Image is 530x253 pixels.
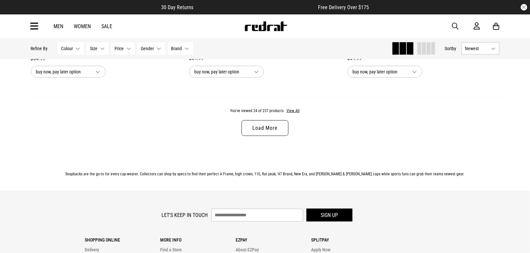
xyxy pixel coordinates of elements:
a: Sale [102,23,113,29]
a: About EZPay [236,247,259,252]
button: View All [286,108,300,114]
button: Sortby [445,45,456,52]
span: buy now, pay later option [353,68,407,76]
a: Delivery [85,247,99,252]
label: Let's keep in touch [162,212,208,218]
span: Newest [465,46,489,51]
button: Sign up [307,209,352,222]
span: You've viewed 24 of 237 products [230,108,284,113]
p: Snapbacks are the go-to for every cap-wearer. Collectors can shop by specs to find their perfect ... [31,172,499,176]
button: buy now, pay later option [348,66,422,78]
p: More Info [160,237,236,243]
span: Brand [171,46,182,51]
p: Refine By [31,46,48,51]
span: Free Delivery Over $175 [318,4,369,10]
p: Splitpay [311,237,387,243]
span: Price [115,46,124,51]
button: Gender [138,42,165,55]
button: buy now, pay later option [31,66,106,78]
button: Colour [58,42,84,55]
span: buy now, pay later option [36,68,91,76]
span: 30 Day Returns [161,4,194,10]
button: buy now, pay later option [189,66,264,78]
a: Women [74,23,91,29]
button: Open LiveChat chat widget [5,3,25,22]
button: Brand [168,42,193,55]
img: Redrat logo [244,21,287,31]
span: Size [90,46,98,51]
a: Apply Now [311,247,330,252]
span: by [452,46,456,51]
p: Shopping Online [85,237,160,243]
button: Size [87,42,109,55]
span: Gender [141,46,154,51]
span: Colour [61,46,73,51]
a: Load More [242,120,288,136]
span: buy now, pay later option [194,68,249,76]
a: Find a Store [160,247,182,252]
button: Newest [462,42,499,55]
p: Ezpay [236,237,311,243]
iframe: Customer reviews powered by Trustpilot [207,4,305,10]
a: Men [54,23,64,29]
button: Price [111,42,135,55]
